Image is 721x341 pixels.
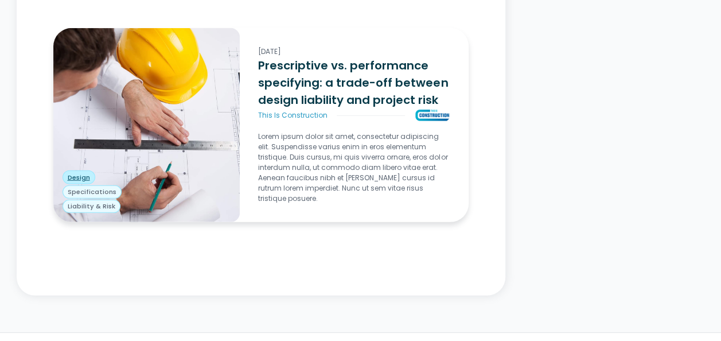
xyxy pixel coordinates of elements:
[240,28,468,222] a: [DATE]Prescriptive vs. performance specifying: a trade-off between design liability and project r...
[258,46,450,57] div: [DATE]
[258,131,450,204] p: Lorem ipsum dolor sit amet, consectetur adipiscing elit. Suspendisse varius enim in eros elementu...
[53,28,240,222] img: Prescriptive vs. performance specifying: a trade-off between design liability and project risk
[258,57,450,108] h3: Prescriptive vs. performance specifying: a trade-off between design liability and project risk
[63,200,120,214] div: Liability & Risk
[414,108,450,122] img: Prescriptive vs. performance specifying: a trade-off between design liability and project risk
[63,170,95,184] div: Design
[258,110,328,121] div: This Is Construction
[63,185,122,199] div: Specifications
